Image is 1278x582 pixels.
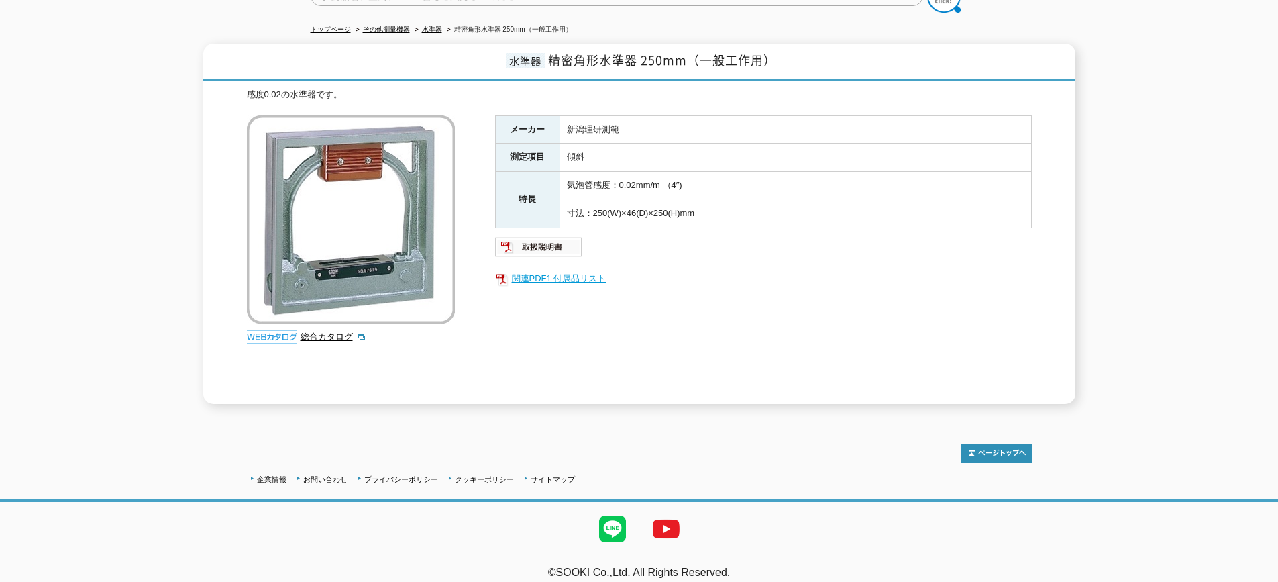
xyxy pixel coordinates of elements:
[247,115,455,324] img: 精密角形水準器 250mm（一般工作用）
[364,475,438,483] a: プライバシーポリシー
[586,502,639,556] img: LINE
[455,475,514,483] a: クッキーポリシー
[363,26,410,33] a: その他測量機器
[639,502,693,556] img: YouTube
[495,144,560,172] th: 測定項目
[311,26,351,33] a: トップページ
[560,115,1031,144] td: 新潟理研測範
[560,144,1031,172] td: 傾斜
[548,51,776,69] span: 精密角形水準器 250mm（一般工作用）
[247,330,297,344] img: webカタログ
[301,332,366,342] a: 総合カタログ
[560,172,1031,228] td: 気泡管感度：0.02mm/m （4″) 寸法：250(W)×46(D)×250(H)mm
[495,115,560,144] th: メーカー
[961,444,1032,463] img: トップページへ
[531,475,575,483] a: サイトマップ
[422,26,442,33] a: 水準器
[444,23,572,37] li: 精密角形水準器 250mm（一般工作用）
[303,475,348,483] a: お問い合わせ
[495,236,583,258] img: 取扱説明書
[495,172,560,228] th: 特長
[506,53,545,68] span: 水準器
[257,475,286,483] a: 企業情報
[247,88,1032,102] div: 感度0.02の水準器です。
[495,245,583,255] a: 取扱説明書
[495,270,1032,287] a: 関連PDF1 付属品リスト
